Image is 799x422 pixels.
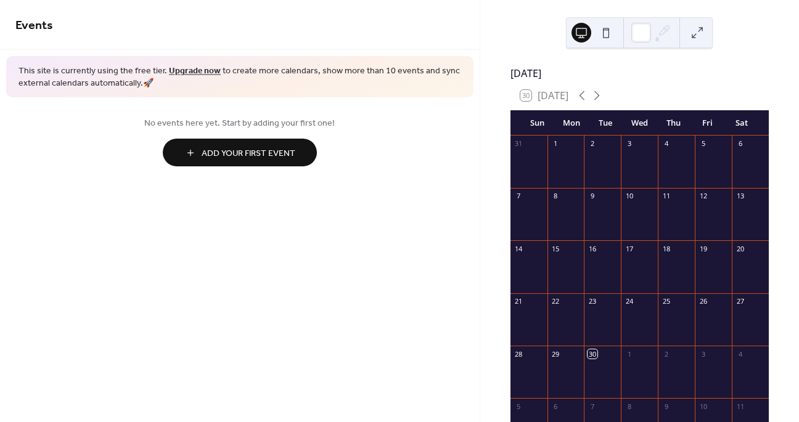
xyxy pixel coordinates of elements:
div: 10 [625,192,634,201]
div: 25 [662,297,671,306]
div: 24 [625,297,634,306]
button: Add Your First Event [163,139,317,166]
div: 9 [588,192,597,201]
a: Upgrade now [169,63,221,79]
div: 28 [514,349,523,359]
div: 7 [514,192,523,201]
div: 15 [551,244,560,253]
div: 7 [588,402,597,411]
div: 6 [551,402,560,411]
div: 6 [735,139,745,148]
div: Mon [554,111,588,136]
div: 20 [735,244,745,253]
a: Add Your First Event [15,139,464,166]
div: 14 [514,244,523,253]
div: 13 [735,192,745,201]
div: 17 [625,244,634,253]
div: 5 [699,139,708,148]
div: 30 [588,349,597,359]
span: No events here yet. Start by adding your first one! [15,117,464,130]
div: 4 [735,349,745,359]
div: Tue [588,111,622,136]
div: 10 [699,402,708,411]
div: Sun [520,111,554,136]
span: Events [15,14,53,38]
div: 31 [514,139,523,148]
div: 22 [551,297,560,306]
span: Add Your First Event [202,147,295,160]
div: 12 [699,192,708,201]
div: Sat [725,111,759,136]
div: [DATE] [510,66,769,81]
div: 2 [588,139,597,148]
div: 19 [699,244,708,253]
div: 1 [551,139,560,148]
div: 11 [735,402,745,411]
div: 1 [625,349,634,359]
div: 26 [699,297,708,306]
div: 8 [551,192,560,201]
div: 8 [625,402,634,411]
div: 27 [735,297,745,306]
div: Fri [690,111,724,136]
div: 5 [514,402,523,411]
div: 4 [662,139,671,148]
span: This site is currently using the free tier. to create more calendars, show more than 10 events an... [18,65,461,89]
div: Wed [623,111,657,136]
div: 3 [625,139,634,148]
div: 9 [662,402,671,411]
div: 11 [662,192,671,201]
div: 2 [662,349,671,359]
div: 18 [662,244,671,253]
div: 21 [514,297,523,306]
div: Thu [657,111,690,136]
div: 3 [699,349,708,359]
div: 16 [588,244,597,253]
div: 29 [551,349,560,359]
div: 23 [588,297,597,306]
